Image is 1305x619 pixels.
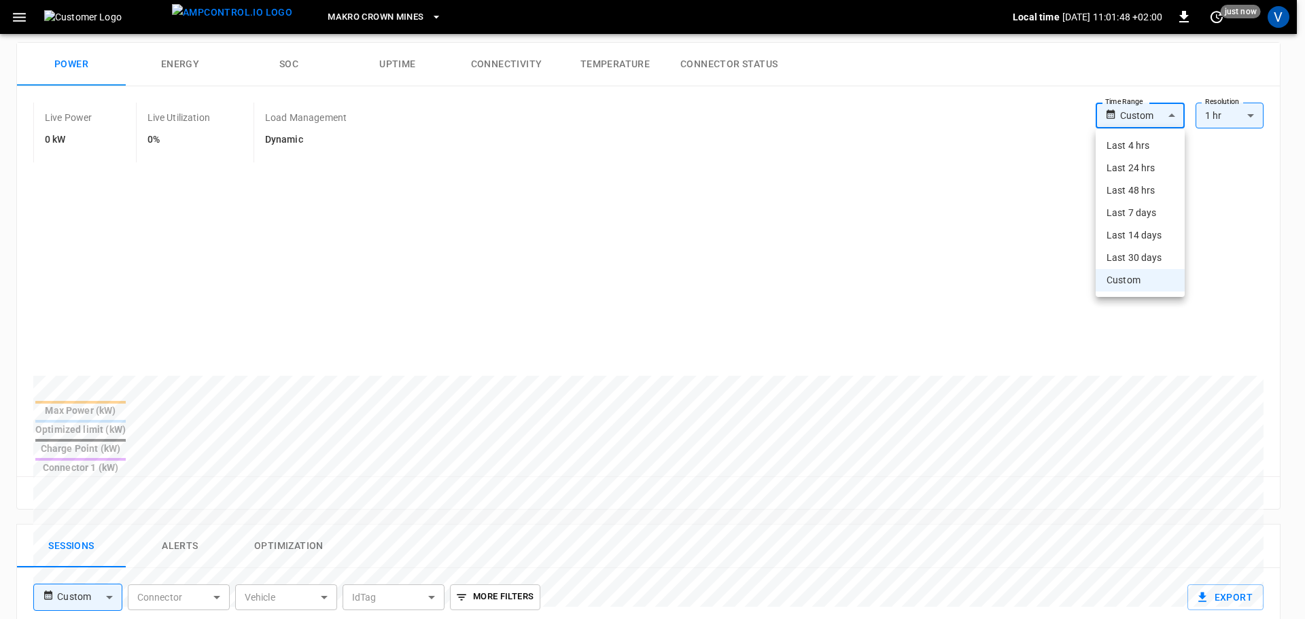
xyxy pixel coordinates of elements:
[1096,135,1185,157] li: Last 4 hrs
[1096,224,1185,247] li: Last 14 days
[1096,202,1185,224] li: Last 7 days
[1096,247,1185,269] li: Last 30 days
[1096,179,1185,202] li: Last 48 hrs
[1096,157,1185,179] li: Last 24 hrs
[1096,269,1185,291] li: Custom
